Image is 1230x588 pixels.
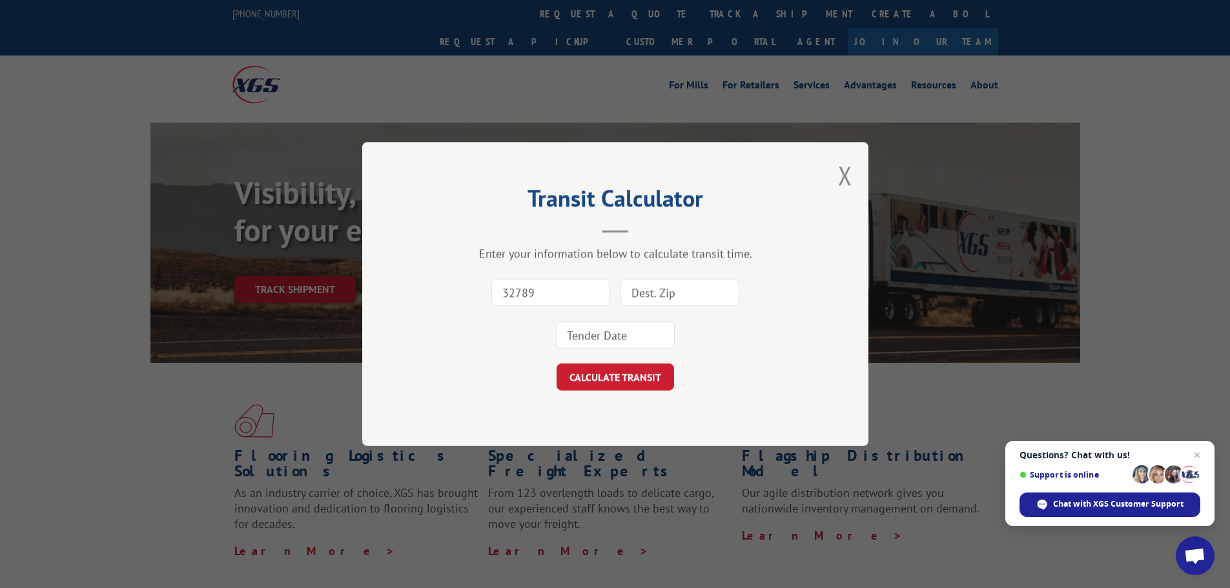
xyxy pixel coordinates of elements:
div: Open chat [1176,536,1215,575]
span: Questions? Chat with us! [1020,450,1200,460]
h2: Transit Calculator [427,189,804,214]
input: Dest. Zip [620,279,739,306]
button: CALCULATE TRANSIT [557,363,674,390]
div: Enter your information below to calculate transit time. [427,246,804,261]
span: Support is online [1020,470,1128,480]
span: Close chat [1189,447,1205,463]
div: Chat with XGS Customer Support [1020,492,1200,517]
span: Chat with XGS Customer Support [1053,498,1184,510]
input: Origin Zip [491,279,610,306]
input: Tender Date [556,321,675,349]
button: Close modal [838,158,852,192]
